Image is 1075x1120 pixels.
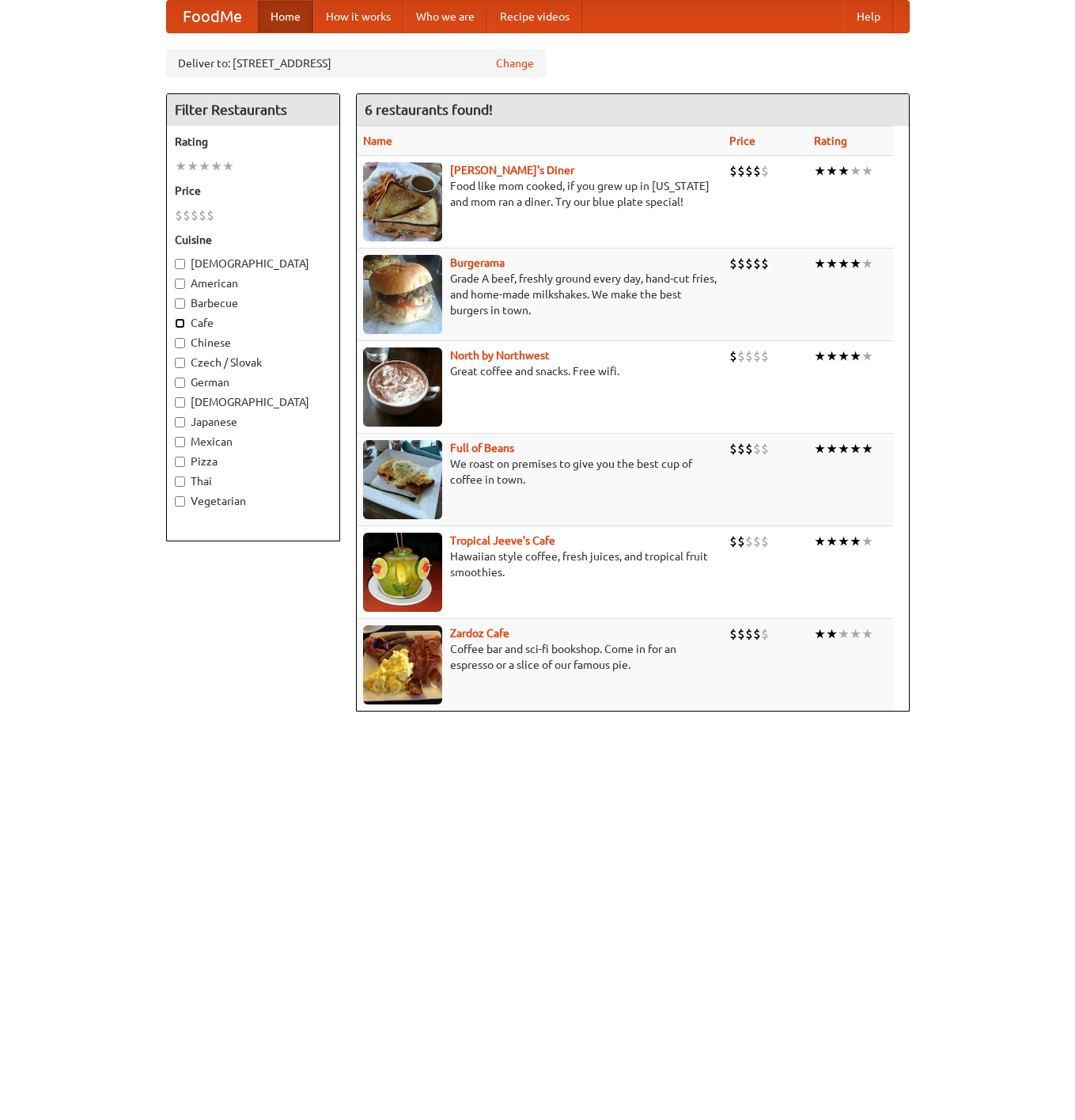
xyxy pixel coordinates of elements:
[745,440,753,457] li: $
[844,1,893,32] a: Help
[175,378,185,388] input: German
[175,355,331,370] label: Czech / Slovak
[761,533,769,550] li: $
[175,295,331,311] label: Barbecue
[175,315,331,331] label: Cafe
[175,358,185,368] input: Czech / Slovak
[365,102,493,117] ng-pluralize: 6 restaurants found!
[363,533,442,612] img: jeeves.jpg
[814,533,826,550] li: ★
[175,417,185,427] input: Japanese
[838,440,850,457] li: ★
[258,1,313,32] a: Home
[175,183,331,199] h5: Price
[175,256,331,271] label: [DEMOGRAPHIC_DATA]
[175,437,185,447] input: Mexican
[450,627,509,640] a: Zardoz Cafe
[861,162,873,180] li: ★
[403,1,487,32] a: Who we are
[729,347,737,365] li: $
[745,347,753,365] li: $
[729,440,737,457] li: $
[175,207,183,224] li: $
[363,271,717,318] p: Grade A beef, freshly ground every day, hand-cut fries, and home-made milkshakes. We make the bes...
[363,641,717,673] p: Coffee bar and sci-fi bookshop. Come in for an espresso or a slice of our famous pie.
[450,349,550,362] a: North by Northwest
[826,255,838,272] li: ★
[199,207,206,224] li: $
[729,135,755,147] a: Price
[753,255,761,272] li: $
[729,625,737,643] li: $
[861,625,873,643] li: ★
[363,347,442,427] img: north.jpg
[737,162,745,180] li: $
[175,394,331,410] label: [DEMOGRAPHIC_DATA]
[496,55,534,71] a: Change
[175,473,331,489] label: Thai
[729,255,737,272] li: $
[737,440,745,457] li: $
[166,49,546,78] div: Deliver to: [STREET_ADDRESS]
[222,158,234,175] li: ★
[761,162,769,180] li: $
[761,440,769,457] li: $
[745,162,753,180] li: $
[206,207,214,224] li: $
[199,158,210,175] li: ★
[187,158,199,175] li: ★
[450,164,574,177] a: [PERSON_NAME]'s Diner
[363,549,717,580] p: Hawaiian style coffee, fresh juices, and tropical fruit smoothies.
[838,162,850,180] li: ★
[450,442,514,454] a: Full of Beans
[175,335,331,351] label: Chinese
[838,255,850,272] li: ★
[175,232,331,248] h5: Cuisine
[175,279,185,289] input: American
[753,625,761,643] li: $
[861,533,873,550] li: ★
[814,440,826,457] li: ★
[175,374,331,390] label: German
[175,414,331,430] label: Japanese
[761,255,769,272] li: $
[450,534,555,547] a: Tropical Jeeve's Cafe
[838,347,850,365] li: ★
[745,533,753,550] li: $
[814,625,826,643] li: ★
[814,162,826,180] li: ★
[826,347,838,365] li: ★
[826,533,838,550] li: ★
[850,625,861,643] li: ★
[183,207,191,224] li: $
[737,625,745,643] li: $
[175,318,185,328] input: Cafe
[861,440,873,457] li: ★
[175,476,185,487] input: Thai
[450,256,505,269] a: Burgerama
[175,298,185,309] input: Barbecue
[826,440,838,457] li: ★
[175,259,185,269] input: [DEMOGRAPHIC_DATA]
[363,363,717,379] p: Great coffee and snacks. Free wifi.
[175,454,331,469] label: Pizza
[814,135,847,147] a: Rating
[814,347,826,365] li: ★
[175,158,187,175] li: ★
[814,255,826,272] li: ★
[167,94,339,126] h4: Filter Restaurants
[363,162,442,241] img: sallys.jpg
[753,440,761,457] li: $
[745,625,753,643] li: $
[175,493,331,509] label: Vegetarian
[850,162,861,180] li: ★
[313,1,403,32] a: How it works
[487,1,582,32] a: Recipe videos
[826,162,838,180] li: ★
[363,456,717,488] p: We roast on premises to give you the best cup of coffee in town.
[761,347,769,365] li: $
